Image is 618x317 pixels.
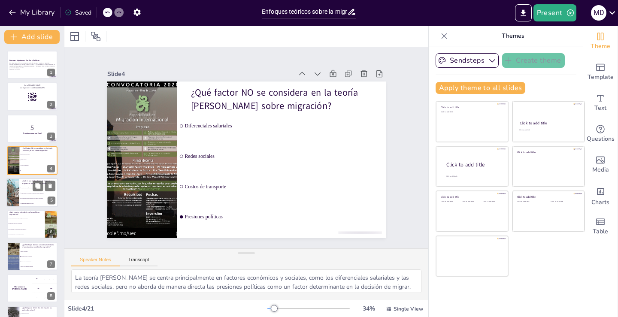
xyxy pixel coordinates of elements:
[517,150,579,154] div: Click to add title
[394,305,423,312] span: Single View
[583,211,618,242] div: Add a table
[21,314,57,314] span: Aumentan la pobreza.
[515,4,532,21] button: Export to PowerPoint
[22,180,55,184] p: ¿Cuál es una de las leyes de migración propuestas por [PERSON_NAME]?
[68,305,267,313] div: Slide 4 / 21
[47,133,55,140] div: 3
[71,269,421,293] textarea: La teoría [PERSON_NAME] se centra principalmente en factores económicos y sociales, como los dife...
[47,101,55,109] div: 2
[7,274,58,302] div: 8
[7,242,58,270] div: 7
[28,84,41,86] strong: [DOMAIN_NAME]
[9,62,55,69] p: Esta presentación ofrece un panorama sobre los procesos migratorios regionales y globales, analiz...
[47,69,55,76] div: 1
[208,99,294,283] span: Diferenciales salariales
[517,195,579,199] div: Click to add title
[441,111,502,113] div: Click to add text
[7,115,58,143] div: 3
[358,305,379,313] div: 34 %
[591,198,609,207] span: Charts
[47,228,55,236] div: 6
[23,132,42,134] strong: ¡Prepárense para el Quiz!
[32,293,58,302] div: 300
[591,5,606,21] div: M D
[22,307,55,311] p: ¿Qué impacto tienen las remesas en los países de origen?
[441,201,460,203] div: Click to add text
[6,178,58,207] div: 5
[7,82,58,111] div: 2
[451,26,575,46] p: Themes
[228,112,325,287] p: ¿Qué factor NO se considera en la teoría [PERSON_NAME] sobre migración?
[152,74,239,258] span: Costos de transporte
[7,286,32,290] h4: The winner is [PERSON_NAME]
[71,257,120,266] button: Speaker Notes
[483,201,502,203] div: Click to add text
[533,4,576,21] button: Present
[592,165,609,175] span: Media
[33,181,43,191] button: Duplicate Slide
[588,72,614,82] span: Template
[32,274,58,284] div: 100
[583,118,618,149] div: Get real-time input from your audience
[22,244,55,248] p: ¿Qué enfoque teórico considera la historia y la estructura social en la migración?
[50,288,52,289] div: Jaap
[21,266,57,267] span: Teoría de la Migración Racional
[583,88,618,118] div: Add text boxes
[91,31,101,42] span: Position
[120,257,158,266] button: Transcript
[32,284,58,293] div: 200
[583,26,618,57] div: Change the overall theme
[583,180,618,211] div: Add charts and graphs
[21,165,57,166] span: Costos de transporte
[583,149,618,180] div: Add images, graphics, shapes or video
[587,134,615,144] span: Questions
[45,181,55,191] button: Delete Slide
[9,211,42,216] p: ¿Qué característica define a las políticas migratorias?
[47,165,55,172] div: 4
[48,196,55,204] div: 5
[446,175,500,178] div: Click to add body
[9,69,55,70] p: Generated with [URL]
[65,9,91,17] div: Saved
[180,87,267,270] span: Redes sociales
[591,4,606,21] button: M D
[21,192,58,193] span: La mayoría de los migrantes se desplazan a largas distancias.
[436,53,499,68] button: Sendsteps
[520,121,577,126] div: Click to add title
[591,42,610,51] span: Theme
[125,62,211,246] span: Presiones políticas
[7,210,58,239] div: 6
[68,30,82,43] div: Layout
[9,123,55,133] p: 5
[291,49,374,222] div: Slide 4
[6,6,58,19] button: My Library
[594,103,606,113] span: Text
[441,106,502,109] div: Click to add title
[21,256,57,257] span: Enfoque Histórico-Estructural
[436,82,525,94] button: Apply theme to all slides
[441,195,502,199] div: Click to add title
[7,51,58,79] div: 1
[8,223,44,224] span: Son reactivas a las crisis económicas.
[21,160,57,160] span: Redes sociales
[21,198,58,199] span: Los migrantes tienden a moverse hacia centros industriales.
[517,201,544,203] div: Click to add text
[21,203,58,204] span: La migración es un proceso lineal.
[462,201,481,203] div: Click to add text
[9,84,55,87] p: Go to
[9,86,55,89] p: and login with code
[4,30,60,44] button: Add slide
[21,187,58,188] span: La migración es un fenómeno exclusivamente urbano.
[8,229,44,229] span: Son el resultado de presiones sociales y políticas.
[583,57,618,88] div: Add ready made slides
[446,161,501,169] div: Click to add title
[21,154,57,155] span: Diferenciales salariales
[7,146,58,175] div: 4
[519,129,576,131] div: Click to add text
[502,53,565,68] button: Create theme
[262,6,347,18] input: Insert title
[551,201,578,203] div: Click to add text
